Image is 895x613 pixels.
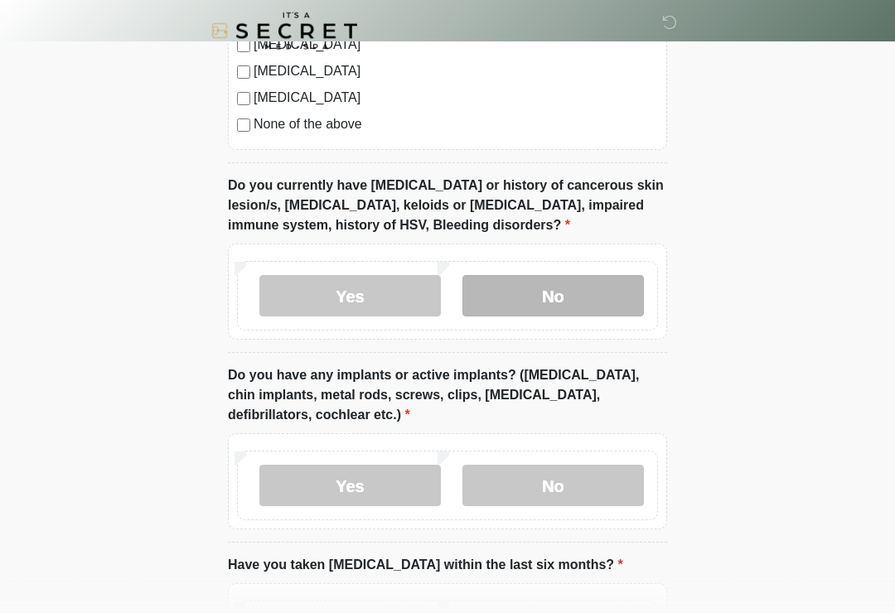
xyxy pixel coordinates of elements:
label: No [462,276,644,317]
input: [MEDICAL_DATA] [237,66,250,80]
label: Do you currently have [MEDICAL_DATA] or history of cancerous skin lesion/s, [MEDICAL_DATA], keloi... [228,176,667,236]
img: It's A Secret Med Spa Logo [211,12,357,50]
input: [MEDICAL_DATA] [237,93,250,106]
label: Do you have any implants or active implants? ([MEDICAL_DATA], chin implants, metal rods, screws, ... [228,366,667,426]
label: Yes [259,276,441,317]
label: No [462,466,644,507]
label: Yes [259,466,441,507]
label: None of the above [254,115,658,135]
input: None of the above [237,119,250,133]
label: [MEDICAL_DATA] [254,62,658,82]
label: [MEDICAL_DATA] [254,89,658,109]
label: Have you taken [MEDICAL_DATA] within the last six months? [228,556,623,576]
